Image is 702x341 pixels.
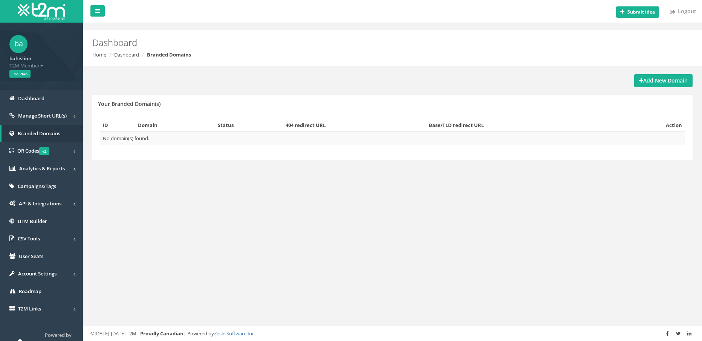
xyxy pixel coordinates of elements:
[215,119,283,132] th: Status
[140,330,184,337] strong: Proudly Canadian
[9,55,31,62] strong: bahislion
[39,147,49,155] span: v2
[639,77,688,84] strong: Add New Domain
[9,53,73,69] a: bahislion T2M Member
[18,218,47,225] span: UTM Builder
[9,35,28,53] span: ba
[214,330,255,337] a: Zesle Software Inc.
[92,38,591,47] h2: Dashboard
[147,51,191,58] strong: Branded Domains
[98,101,161,107] h5: Your Branded Domain(s)
[18,235,40,242] span: CSV Tools
[18,95,44,102] span: Dashboard
[92,51,106,58] a: Home
[18,270,57,277] span: Account Settings
[616,6,659,18] button: Submit idea
[18,305,41,312] span: T2M Links
[627,9,655,15] b: Submit idea
[18,183,56,190] span: Campaigns/Tags
[634,74,693,87] a: Add New Domain
[100,119,135,132] th: ID
[19,165,65,172] span: Analytics & Reports
[283,119,426,132] th: 404 redirect URL
[90,330,694,337] div: ©[DATE]-[DATE] T2M – | Powered by
[18,130,60,137] span: Branded Domains
[18,3,65,20] img: T2M
[426,119,616,132] th: Base/TLD redirect URL
[135,119,215,132] th: Domain
[616,119,685,132] th: Action
[9,62,73,69] span: T2M Member
[17,147,49,154] span: QR Codes
[45,332,72,338] span: Powered by
[19,200,61,207] span: API & Integrations
[9,70,31,78] span: Pro Plan
[19,253,43,260] span: User Seats
[19,288,41,295] span: Roadmap
[114,51,139,58] a: Dashboard
[18,112,67,119] span: Manage Short URL(s)
[100,132,685,145] td: No domain(s) found.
